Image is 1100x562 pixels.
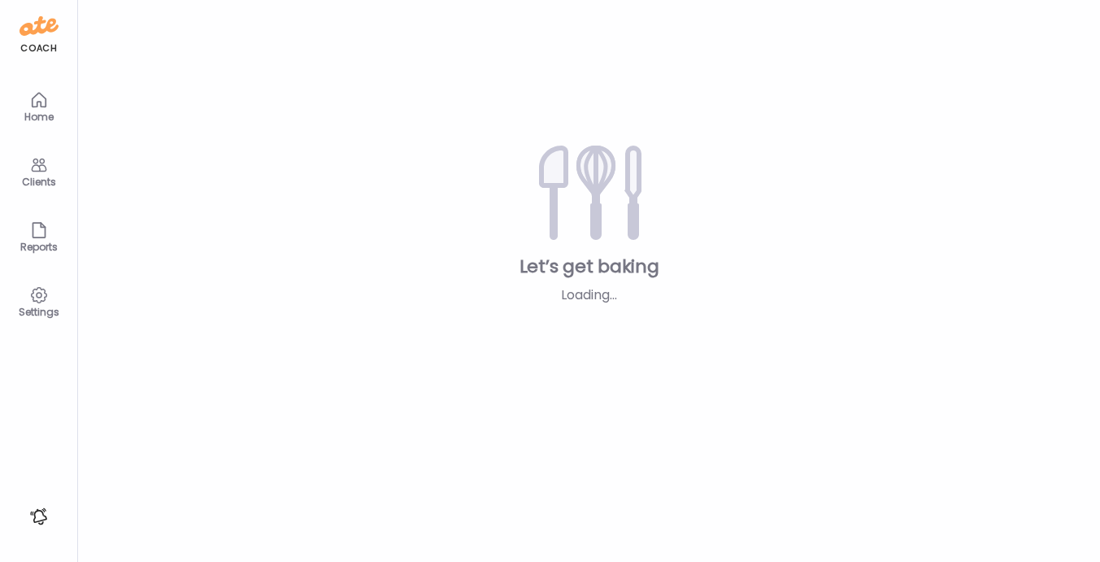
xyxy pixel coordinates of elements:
div: Clients [10,176,68,187]
div: Reports [10,242,68,252]
img: ate [20,13,59,39]
div: Home [10,111,68,122]
div: Settings [10,307,68,317]
div: coach [20,41,57,55]
div: Let’s get baking [104,255,1074,279]
div: Loading... [476,285,702,305]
